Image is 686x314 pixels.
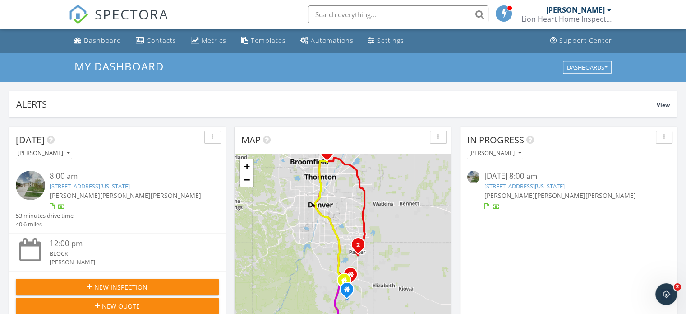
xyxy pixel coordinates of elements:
[84,36,121,45] div: Dashboard
[50,171,202,182] div: 8:00 am
[240,173,253,187] a: Zoom out
[187,33,230,49] a: Metrics
[50,191,100,200] span: [PERSON_NAME]
[16,220,74,229] div: 40.6 miles
[16,171,219,229] a: 8:00 am [STREET_ADDRESS][US_STATE] [PERSON_NAME][PERSON_NAME][PERSON_NAME] 53 minutes drive time ...
[70,33,125,49] a: Dashboard
[327,151,332,157] div: 3750 E 135th Dr, Thornton, CO 80241
[377,36,404,45] div: Settings
[350,274,356,280] div: 5957 Turnstone Place, Castle Rock CO 80104
[18,150,70,156] div: [PERSON_NAME]
[364,33,408,49] a: Settings
[69,12,169,31] a: SPECTORA
[50,249,202,258] div: BLOCK
[655,283,677,305] iframe: Intercom live chat
[484,171,653,182] div: [DATE] 8:00 am
[16,98,657,110] div: Alerts
[674,283,681,291] span: 2
[16,279,219,295] button: New Inspection
[241,134,261,146] span: Map
[347,289,352,295] div: 4057 , Castle Rock CO 80104
[132,33,180,49] a: Contacts
[467,134,524,146] span: In Progress
[74,59,164,74] span: My Dashboard
[151,191,201,200] span: [PERSON_NAME]
[344,280,350,286] div: 4057 John Court, Castle Rock CO 80104
[50,238,202,249] div: 12:00 pm
[102,301,140,311] span: New Quote
[534,191,585,200] span: [PERSON_NAME]
[50,258,202,267] div: [PERSON_NAME]
[585,191,635,200] span: [PERSON_NAME]
[100,191,151,200] span: [PERSON_NAME]
[308,5,488,23] input: Search everything...
[657,101,670,109] span: View
[547,33,616,49] a: Support Center
[325,149,329,155] i: 1
[356,242,360,248] i: 2
[16,147,72,159] button: [PERSON_NAME]
[559,36,612,45] div: Support Center
[94,282,147,292] span: New Inspection
[50,182,130,190] a: [STREET_ADDRESS][US_STATE]
[16,171,45,200] img: streetview
[521,14,612,23] div: Lion Heart Home Inspections, LLC
[237,33,290,49] a: Templates
[567,64,608,70] div: Dashboards
[69,5,88,24] img: The Best Home Inspection Software - Spectora
[311,36,354,45] div: Automations
[484,191,534,200] span: [PERSON_NAME]
[16,211,74,220] div: 53 minutes drive time
[546,5,605,14] div: [PERSON_NAME]
[95,5,169,23] span: SPECTORA
[467,171,670,211] a: [DATE] 8:00 am [STREET_ADDRESS][US_STATE] [PERSON_NAME][PERSON_NAME][PERSON_NAME]
[467,147,523,159] button: [PERSON_NAME]
[358,244,364,250] div: 11710 Meadowood Ln, Parker, CO 80138
[16,134,45,146] span: [DATE]
[240,159,253,173] a: Zoom in
[251,36,286,45] div: Templates
[469,150,521,156] div: [PERSON_NAME]
[467,171,479,183] img: streetview
[202,36,226,45] div: Metrics
[16,298,219,314] button: New Quote
[297,33,357,49] a: Automations (Basic)
[484,182,564,190] a: [STREET_ADDRESS][US_STATE]
[147,36,176,45] div: Contacts
[563,61,612,74] button: Dashboards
